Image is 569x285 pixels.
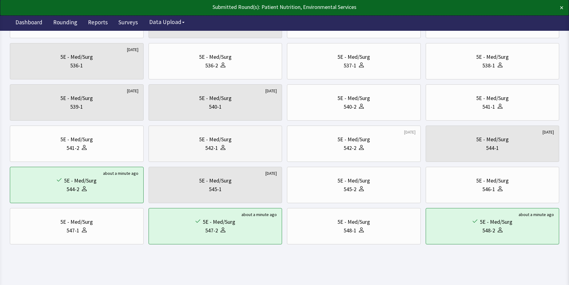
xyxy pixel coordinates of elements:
[203,218,235,226] div: 5E - Med/Surg
[344,144,356,152] div: 542-2
[519,211,554,218] div: about a minute ago
[60,53,93,61] div: 5E - Med/Surg
[476,94,509,102] div: 5E - Med/Surg
[49,15,82,31] a: Rounding
[66,185,79,194] div: 544-2
[265,170,277,176] div: [DATE]
[199,94,232,102] div: 5E - Med/Surg
[103,170,138,176] div: about a minute ago
[344,61,356,70] div: 537-1
[344,102,356,111] div: 540-2
[70,61,83,70] div: 536-1
[64,176,97,185] div: 5E - Med/Surg
[60,218,93,226] div: 5E - Med/Surg
[476,53,509,61] div: 5E - Med/Surg
[337,176,370,185] div: 5E - Med/Surg
[265,88,277,94] div: [DATE]
[127,46,138,53] div: [DATE]
[11,15,47,31] a: Dashboard
[476,176,509,185] div: 5E - Med/Surg
[70,102,83,111] div: 539-1
[83,15,112,31] a: Reports
[337,94,370,102] div: 5E - Med/Surg
[344,226,356,235] div: 548-1
[337,218,370,226] div: 5E - Med/Surg
[560,3,563,13] button: ×
[6,3,508,11] div: Submitted Round(s): Patient Nutrition, Environmental Services
[209,185,222,194] div: 545-1
[205,144,218,152] div: 542-1
[145,16,188,28] button: Data Upload
[127,88,138,94] div: [DATE]
[199,176,232,185] div: 5E - Med/Surg
[482,185,495,194] div: 546-1
[486,144,499,152] div: 544-1
[209,102,222,111] div: 540-1
[199,53,232,61] div: 5E - Med/Surg
[241,211,277,218] div: about a minute ago
[60,135,93,144] div: 5E - Med/Surg
[66,226,79,235] div: 547-1
[60,94,93,102] div: 5E - Med/Surg
[482,226,495,235] div: 548-2
[482,61,495,70] div: 538-1
[199,135,232,144] div: 5E - Med/Surg
[66,144,79,152] div: 541-2
[404,129,416,135] div: [DATE]
[344,185,356,194] div: 545-2
[337,53,370,61] div: 5E - Med/Surg
[482,102,495,111] div: 541-1
[205,226,218,235] div: 547-2
[337,135,370,144] div: 5E - Med/Surg
[114,15,142,31] a: Surveys
[480,218,512,226] div: 5E - Med/Surg
[543,129,554,135] div: [DATE]
[476,135,509,144] div: 5E - Med/Surg
[205,61,218,70] div: 536-2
